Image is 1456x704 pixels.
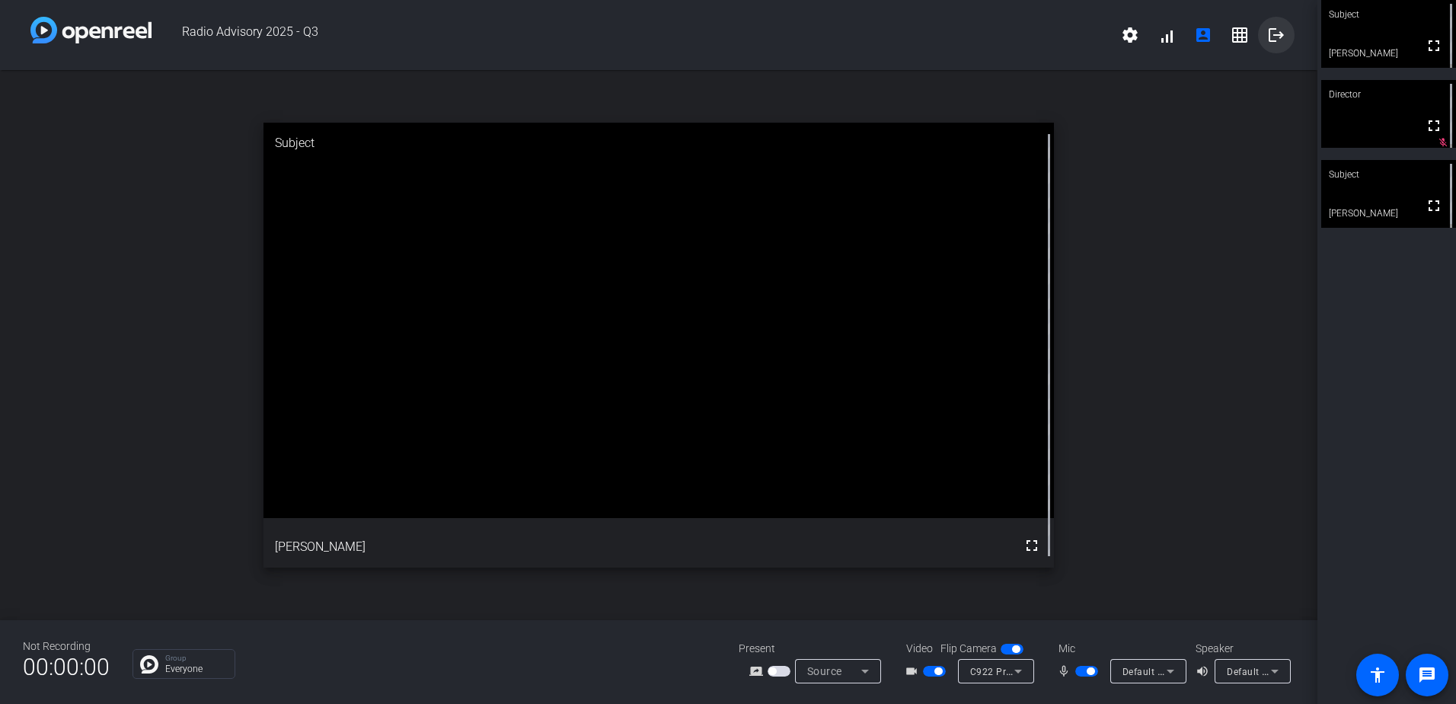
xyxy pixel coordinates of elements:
mat-icon: screen_share_outline [749,662,768,680]
div: Speaker [1196,641,1287,657]
div: Mic [1043,641,1196,657]
mat-icon: grid_on [1231,26,1249,44]
p: Everyone [165,664,227,674]
span: Default - Speakers (Realtek(R) Audio) [1227,665,1391,677]
mat-icon: settings [1121,26,1139,44]
img: white-gradient.svg [30,17,152,43]
div: Subject [263,123,1054,164]
img: Chat Icon [140,655,158,674]
mat-icon: accessibility [1368,666,1387,684]
mat-icon: message [1418,666,1436,684]
mat-icon: fullscreen [1425,117,1443,135]
p: Group [165,654,227,662]
div: Present [739,641,891,657]
mat-icon: mic_none [1057,662,1075,680]
mat-icon: videocam_outline [905,662,923,680]
span: Flip Camera [940,641,997,657]
span: Source [807,665,842,677]
span: C922 Pro Stream Webcam (046d:085c) [970,665,1145,677]
span: 00:00:00 [23,648,110,686]
div: Subject [1321,160,1456,189]
div: Not Recording [23,638,110,654]
span: Default - Microphone (C922 Pro Stream Webcam) (046d:085c) [1122,665,1400,677]
span: Video [906,641,933,657]
mat-icon: logout [1267,26,1285,44]
mat-icon: account_box [1194,26,1212,44]
div: Director [1321,80,1456,109]
button: signal_cellular_alt [1148,17,1185,53]
mat-icon: fullscreen [1425,197,1443,215]
span: Radio Advisory 2025 - Q3 [152,17,1112,53]
mat-icon: fullscreen [1023,536,1041,555]
mat-icon: fullscreen [1425,37,1443,55]
mat-icon: volume_up [1196,662,1214,680]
